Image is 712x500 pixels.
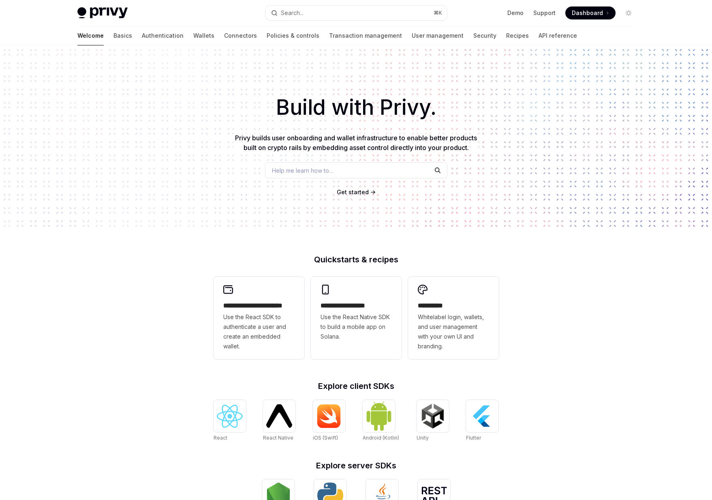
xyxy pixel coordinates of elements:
span: Help me learn how to… [272,166,334,175]
a: API reference [539,26,577,45]
span: Privy builds user onboarding and wallet infrastructure to enable better products built on crypto ... [235,134,477,152]
img: Flutter [469,403,495,429]
a: Welcome [77,26,104,45]
a: Dashboard [565,6,616,19]
span: iOS (Swift) [313,435,338,441]
h2: Quickstarts & recipes [214,255,499,264]
img: Unity [420,403,446,429]
a: Recipes [506,26,529,45]
a: Wallets [193,26,214,45]
a: Basics [113,26,132,45]
a: Security [473,26,496,45]
a: FlutterFlutter [466,400,498,442]
img: React [217,405,243,428]
img: iOS (Swift) [316,404,342,428]
a: User management [412,26,464,45]
span: Use the React SDK to authenticate a user and create an embedded wallet. [223,312,295,351]
a: Android (Kotlin)Android (Kotlin) [363,400,399,442]
span: Use the React Native SDK to build a mobile app on Solana. [321,312,392,341]
span: Dashboard [572,9,603,17]
span: Get started [337,189,369,195]
span: Android (Kotlin) [363,435,399,441]
button: Toggle dark mode [622,6,635,19]
button: Search...⌘K [265,6,447,20]
a: iOS (Swift)iOS (Swift) [313,400,345,442]
a: Transaction management [329,26,402,45]
a: ReactReact [214,400,246,442]
a: Authentication [142,26,184,45]
span: Unity [417,435,429,441]
a: Connectors [224,26,257,45]
h1: Build with Privy. [13,92,699,123]
a: Support [533,9,556,17]
h2: Explore server SDKs [214,461,499,470]
div: Search... [281,8,304,18]
a: Get started [337,188,369,196]
h2: Explore client SDKs [214,382,499,390]
a: React NativeReact Native [263,400,295,442]
a: Policies & controls [267,26,319,45]
span: React [214,435,227,441]
span: Whitelabel login, wallets, and user management with your own UI and branding. [418,312,489,351]
a: Demo [507,9,524,17]
a: **** **** **** ***Use the React Native SDK to build a mobile app on Solana. [311,277,402,359]
span: ⌘ K [434,10,442,16]
a: **** *****Whitelabel login, wallets, and user management with your own UI and branding. [408,277,499,359]
a: UnityUnity [417,400,449,442]
img: Android (Kotlin) [366,401,392,431]
span: React Native [263,435,293,441]
span: Flutter [466,435,481,441]
img: light logo [77,7,128,19]
img: React Native [266,404,292,427]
